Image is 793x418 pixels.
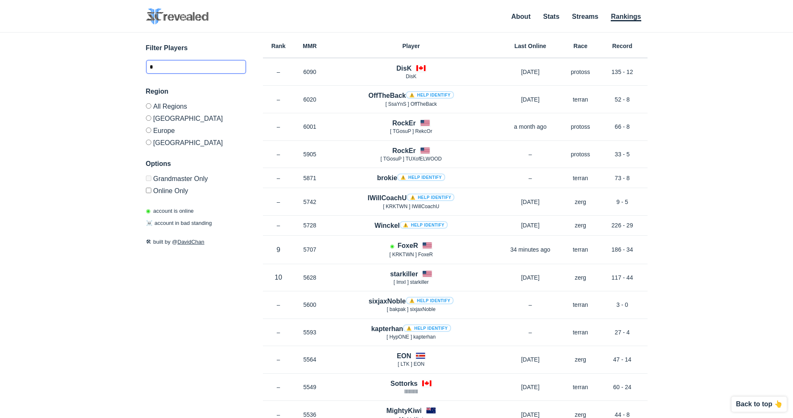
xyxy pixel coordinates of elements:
p: 6020 [294,95,326,104]
p: 5728 [294,221,326,229]
span: ◉ [146,208,150,214]
p: – [497,174,564,182]
h6: Rank [263,43,294,49]
a: ⚠️ Help identify [403,324,451,332]
span: [ KRKTWN ] IWillCoachU [383,204,439,209]
h4: Winckel [375,221,448,230]
h6: Player [326,43,497,49]
p: 60 - 24 [597,383,648,391]
h3: Region [146,87,246,97]
p: 5871 [294,174,326,182]
p: terran [564,301,597,309]
p: a month ago [497,122,564,131]
p: – [263,68,294,76]
p: 3 - 0 [597,301,648,309]
h6: Last Online [497,43,564,49]
input: [GEOGRAPHIC_DATA] [146,140,151,145]
p: – [263,122,294,131]
p: 226 - 29 [597,221,648,229]
p: 5600 [294,301,326,309]
input: Online Only [146,188,151,193]
p: terran [564,328,597,336]
p: – [263,221,294,229]
span: [ ImxI ] starkiller [393,279,428,285]
p: protoss [564,68,597,76]
p: 52 - 8 [597,95,648,104]
p: 5742 [294,198,326,206]
p: zerg [564,198,597,206]
p: – [497,150,564,158]
label: Only show accounts currently laddering [146,184,246,194]
p: terran [564,245,597,254]
p: 73 - 8 [597,174,648,182]
h4: IWillCoachU [368,193,455,203]
label: Europe [146,124,246,136]
input: Europe [146,127,151,133]
p: terran [564,383,597,391]
span: [ SsaYnS ] OffTheBack [385,101,437,107]
p: 27 - 4 [597,328,648,336]
p: account is online [146,207,194,215]
p: [DATE] [497,68,564,76]
p: 47 - 14 [597,355,648,364]
p: 5564 [294,355,326,364]
span: llllllllllll [405,389,418,395]
h4: EON [397,351,411,361]
p: – [263,95,294,104]
p: terran [564,95,597,104]
p: 9 - 5 [597,198,648,206]
label: [GEOGRAPHIC_DATA] [146,112,246,124]
p: – [263,383,294,391]
h6: MMR [294,43,326,49]
p: – [263,198,294,206]
p: zerg [564,273,597,282]
input: [GEOGRAPHIC_DATA] [146,115,151,121]
h6: Race [564,43,597,49]
span: [ bakpak ] sixjaxNoble [387,306,436,312]
p: 6001 [294,122,326,131]
p: [DATE] [497,198,564,206]
a: ⚠️ Help identify [407,194,455,201]
p: zerg [564,221,597,229]
a: About [511,13,530,20]
a: ⚠️ Help identify [406,297,454,304]
h4: MightyKiwi [386,406,421,415]
p: – [263,328,294,336]
h4: Sottorks [390,379,418,388]
label: All Regions [146,103,246,112]
p: Back to top 👆 [736,401,783,408]
p: terran [564,174,597,182]
h4: kapterhan [371,324,451,334]
p: 33 - 5 [597,150,648,158]
p: 5905 [294,150,326,158]
p: 5549 [294,383,326,391]
p: 186 - 34 [597,245,648,254]
a: Stats [543,13,559,20]
p: [DATE] [497,355,564,364]
label: Only Show accounts currently in Grandmaster [146,176,246,184]
span: 🛠 [146,239,151,245]
h4: RockEr [392,118,416,128]
input: Grandmaster Only [146,176,151,181]
p: 6090 [294,68,326,76]
span: [ HypONE ] kapterhan [387,334,436,340]
span: DisK [406,74,416,79]
p: [DATE] [497,383,564,391]
p: 5628 [294,273,326,282]
p: 117 - 44 [597,273,648,282]
h4: OffTheBack [368,91,454,100]
h4: brokie [377,173,445,183]
p: 5707 [294,245,326,254]
a: ⚠️ Help identify [397,173,445,181]
a: Rankings [611,13,641,21]
h3: Filter Players [146,43,246,53]
p: zerg [564,355,597,364]
p: – [263,355,294,364]
p: protoss [564,122,597,131]
input: All Regions [146,103,151,109]
p: [DATE] [497,95,564,104]
label: [GEOGRAPHIC_DATA] [146,136,246,146]
span: Account is laddering [390,243,394,249]
a: DavidChan [178,239,204,245]
img: SC2 Revealed [146,8,209,25]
